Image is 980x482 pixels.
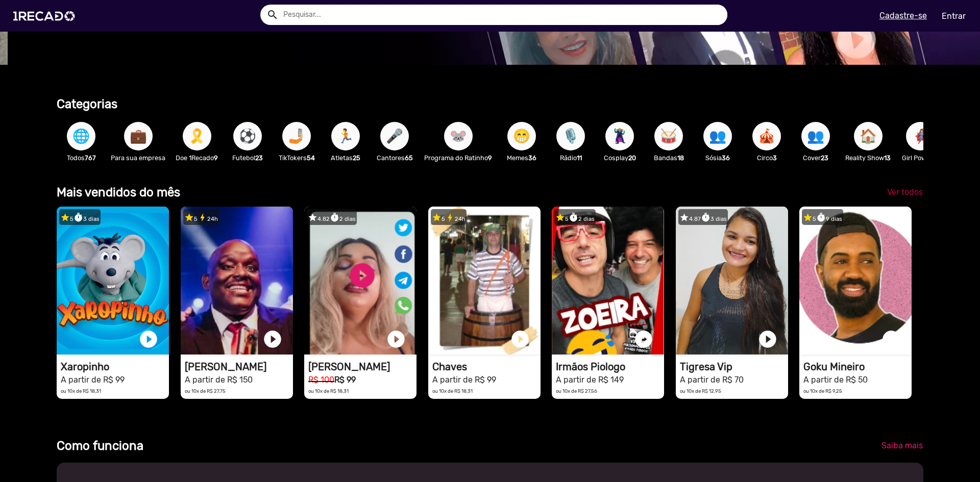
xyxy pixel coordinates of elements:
[337,122,354,150] span: 🏃
[660,122,677,150] span: 🥁
[432,361,541,373] h1: Chaves
[444,122,473,150] button: 🐭
[380,122,409,150] button: 🎤
[887,187,923,197] span: Ver todos
[188,122,206,150] span: 🎗️
[628,154,636,162] b: 20
[72,122,90,150] span: 🌐
[124,122,153,150] button: 💼
[722,154,730,162] b: 36
[62,153,101,163] p: Todos
[428,207,541,354] video: 1RECADO vídeos dedicados para fãs e empresas
[773,154,777,162] b: 3
[308,388,349,394] small: ou 10x de R$ 18,31
[556,122,585,150] button: 🎙️
[556,375,624,385] small: A partir de R$ 149
[799,207,912,354] video: 1RECADO vídeos dedicados para fãs e empresas
[873,437,931,455] a: Saiba mais
[266,9,279,21] mat-icon: Example home icon
[353,154,360,162] b: 25
[57,439,143,453] b: Como funciona
[703,122,732,150] button: 👥
[432,388,473,394] small: ou 10x de R$ 18,31
[709,122,726,150] span: 👥
[860,122,877,150] span: 🏠
[386,122,403,150] span: 🎤
[747,153,786,163] p: Circo
[450,122,467,150] span: 🐭
[405,154,413,162] b: 65
[432,375,496,385] small: A partir de R$ 99
[649,153,688,163] p: Bandas
[61,361,169,373] h1: Xaropinho
[277,153,316,163] p: TikTokers
[276,5,727,25] input: Pesquisar...
[807,122,824,150] span: 👥
[884,154,891,162] b: 13
[262,329,283,349] a: play_circle_filled
[214,154,218,162] b: 9
[375,153,414,163] p: Cantores
[185,375,253,385] small: A partir de R$ 150
[912,122,929,150] span: 🦸‍♀️
[551,153,590,163] p: Rádio
[307,154,315,162] b: 54
[680,361,788,373] h1: Tigresa Vip
[676,207,788,354] video: 1RECADO vídeos dedicados para fãs e empresas
[233,122,262,150] button: ⚽
[879,11,927,20] u: Cadastre-se
[680,388,721,394] small: ou 10x de R$ 12,95
[138,329,159,349] a: play_circle_filled
[176,153,218,163] p: Doe 1Recado
[61,375,125,385] small: A partir de R$ 99
[605,122,634,150] button: 🦹🏼‍♀️
[424,153,492,163] p: Programa do Ratinho
[57,97,117,111] b: Categorias
[796,153,835,163] p: Cover
[239,122,256,150] span: ⚽
[562,122,579,150] span: 🎙️
[552,207,664,354] video: 1RECADO vídeos dedicados para fãs e empresas
[85,154,96,162] b: 767
[334,375,356,385] b: R$ 99
[758,122,775,150] span: 🎪
[308,375,334,385] small: R$ 100
[935,7,972,25] a: Entrar
[331,122,360,150] button: 🏃
[510,329,530,349] a: play_circle_filled
[611,122,628,150] span: 🦹🏼‍♀️
[854,122,883,150] button: 🏠
[906,122,935,150] button: 🦸‍♀️
[698,153,737,163] p: Sósia
[255,154,263,162] b: 23
[61,388,101,394] small: ou 10x de R$ 18,31
[556,361,664,373] h1: Irmãos Piologo
[845,153,891,163] p: Reality Show
[654,122,683,150] button: 🥁
[577,154,582,162] b: 11
[600,153,639,163] p: Cosplay
[308,361,416,373] h1: [PERSON_NAME]
[263,5,281,23] button: Example home icon
[803,388,842,394] small: ou 10x de R$ 9,25
[528,154,536,162] b: 36
[677,154,684,162] b: 18
[633,329,654,349] a: play_circle_filled
[288,122,305,150] span: 🤳🏼
[507,122,536,150] button: 😁
[111,153,165,163] p: Para sua empresa
[326,153,365,163] p: Atletas
[752,122,781,150] button: 🎪
[130,122,147,150] span: 💼
[801,122,830,150] button: 👥
[881,441,923,450] span: Saiba mais
[803,361,912,373] h1: Goku Mineiro
[803,375,868,385] small: A partir de R$ 50
[881,329,901,349] a: play_circle_filled
[185,361,293,373] h1: [PERSON_NAME]
[757,329,778,349] a: play_circle_filled
[680,375,744,385] small: A partir de R$ 70
[556,388,597,394] small: ou 10x de R$ 27,56
[386,329,406,349] a: play_circle_filled
[282,122,311,150] button: 🤳🏼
